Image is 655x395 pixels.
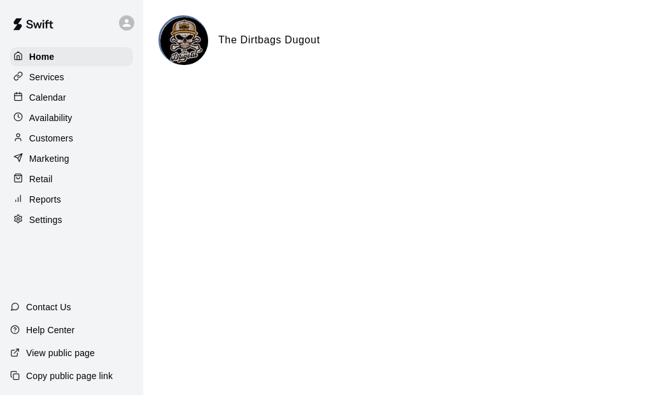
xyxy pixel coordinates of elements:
[10,47,133,66] a: Home
[29,111,73,124] p: Availability
[10,88,133,107] a: Calendar
[29,50,55,63] p: Home
[218,32,320,48] h6: The Dirtbags Dugout
[10,68,133,87] a: Services
[29,173,53,185] p: Retail
[10,169,133,189] a: Retail
[29,152,69,165] p: Marketing
[29,132,73,145] p: Customers
[10,190,133,209] a: Reports
[26,301,71,313] p: Contact Us
[26,347,95,359] p: View public page
[29,213,62,226] p: Settings
[29,71,64,83] p: Services
[160,17,208,65] img: The Dirtbags Dugout logo
[26,324,74,336] p: Help Center
[10,149,133,168] a: Marketing
[10,210,133,229] a: Settings
[29,193,61,206] p: Reports
[10,108,133,127] a: Availability
[26,370,113,382] p: Copy public page link
[10,129,133,148] a: Customers
[29,91,66,104] p: Calendar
